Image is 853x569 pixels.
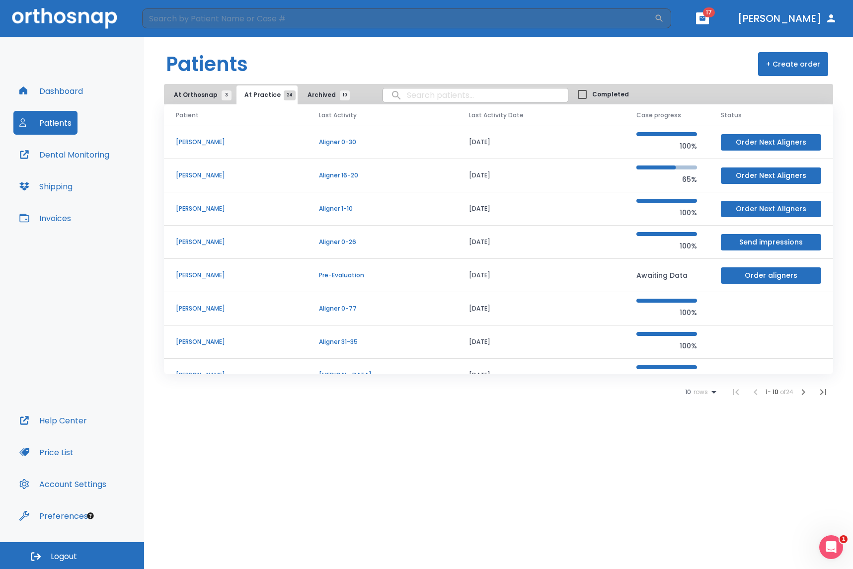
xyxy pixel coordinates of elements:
[636,307,697,319] p: 100%
[176,337,295,346] p: [PERSON_NAME]
[721,134,821,151] button: Order Next Aligners
[176,111,199,120] span: Patient
[13,111,78,135] button: Patients
[780,388,793,396] span: of 24
[721,234,821,250] button: Send impressions
[457,292,624,325] td: [DATE]
[12,8,117,28] img: Orthosnap
[457,325,624,359] td: [DATE]
[319,138,445,147] p: Aligner 0-30
[176,271,295,280] p: [PERSON_NAME]
[721,167,821,184] button: Order Next Aligners
[592,90,629,99] span: Completed
[13,143,115,166] button: Dental Monitoring
[13,174,78,198] button: Shipping
[766,388,780,396] span: 1 - 10
[703,7,715,17] span: 17
[819,535,843,559] iframe: Intercom live chat
[457,159,624,192] td: [DATE]
[636,207,697,219] p: 100%
[319,271,445,280] p: Pre-Evaluation
[176,138,295,147] p: [PERSON_NAME]
[319,111,357,120] span: Last Activity
[319,304,445,313] p: Aligner 0-77
[166,85,355,104] div: tabs
[319,337,445,346] p: Aligner 31-35
[469,111,524,120] span: Last Activity Date
[691,389,708,396] span: rows
[176,171,295,180] p: [PERSON_NAME]
[840,535,848,543] span: 1
[13,79,89,103] button: Dashboard
[176,238,295,246] p: [PERSON_NAME]
[86,511,95,520] div: Tooltip anchor
[174,90,227,99] span: At Orthosnap
[457,226,624,259] td: [DATE]
[176,304,295,313] p: [PERSON_NAME]
[721,267,821,284] button: Order aligners
[319,238,445,246] p: Aligner 0-26
[51,551,77,562] span: Logout
[319,171,445,180] p: Aligner 16-20
[176,371,295,380] p: [PERSON_NAME]
[13,440,79,464] button: Price List
[13,408,93,432] button: Help Center
[636,240,697,252] p: 100%
[636,173,697,185] p: 65%
[685,389,691,396] span: 10
[383,85,568,105] input: search
[319,371,445,380] p: [MEDICAL_DATA]
[721,111,742,120] span: Status
[457,126,624,159] td: [DATE]
[636,140,697,152] p: 100%
[340,90,350,100] span: 10
[13,472,112,496] button: Account Settings
[758,52,828,76] button: + Create order
[13,504,94,528] button: Preferences
[166,49,248,79] h1: Patients
[222,90,232,100] span: 3
[457,259,624,292] td: [DATE]
[244,90,290,99] span: At Practice
[636,111,681,120] span: Case progress
[284,90,296,100] span: 24
[721,201,821,217] button: Order Next Aligners
[636,373,697,385] p: 100%
[308,90,345,99] span: Archived
[176,204,295,213] p: [PERSON_NAME]
[457,192,624,226] td: [DATE]
[636,269,697,281] p: Awaiting Data
[142,8,654,28] input: Search by Patient Name or Case #
[457,359,624,392] td: [DATE]
[319,204,445,213] p: Aligner 1-10
[734,9,841,27] button: [PERSON_NAME]
[13,206,77,230] button: Invoices
[636,340,697,352] p: 100%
